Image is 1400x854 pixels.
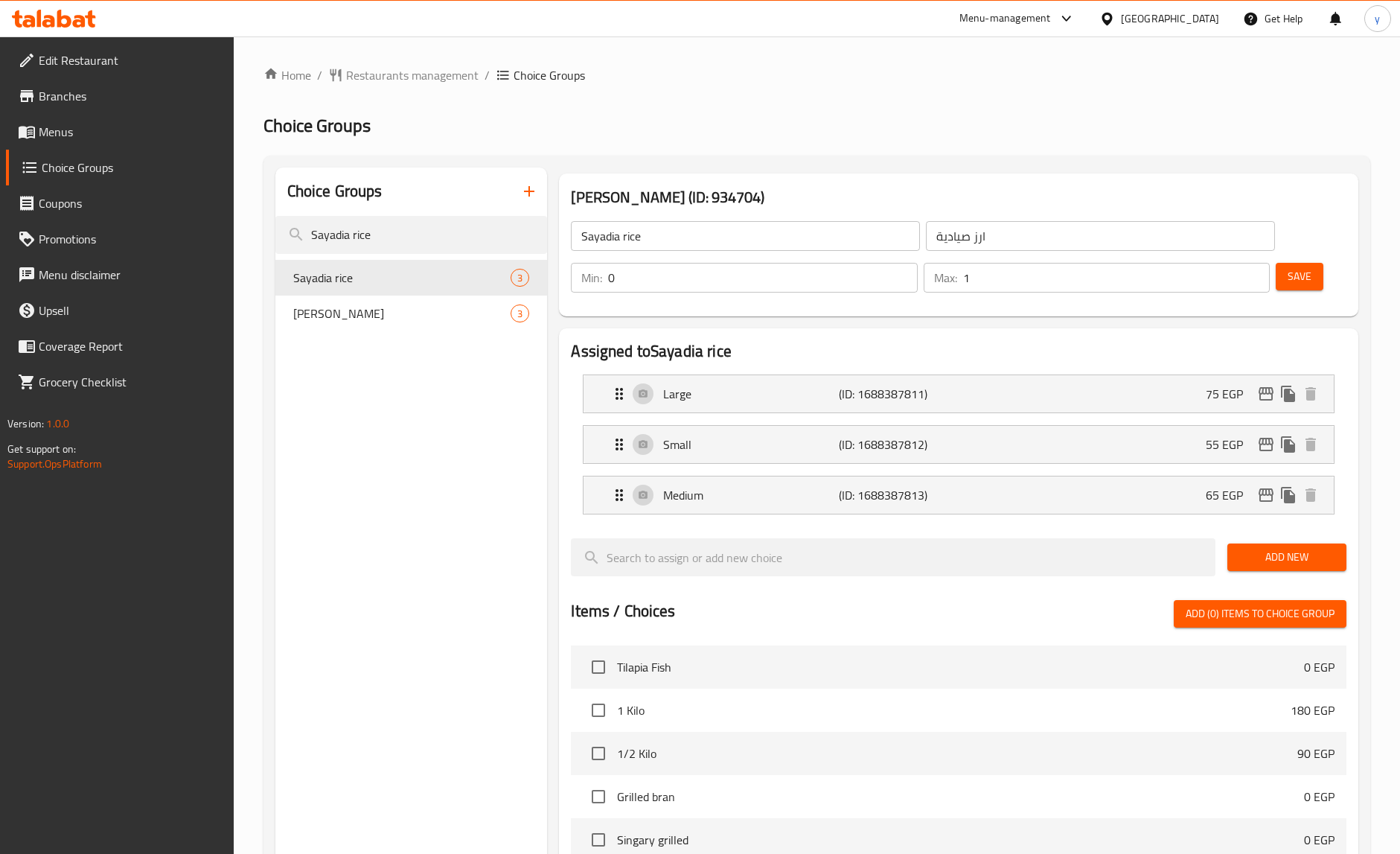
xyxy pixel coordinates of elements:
[583,781,614,812] span: Select choice
[583,695,614,726] span: Select choice
[6,150,234,185] a: Choice Groups
[263,66,1370,84] nav: breadcrumb
[571,340,1346,363] h2: Assigned to Sayadia rice
[346,66,479,84] span: Restaurants management
[511,271,528,285] span: 3
[46,414,69,433] span: 1.0.0
[934,269,957,287] p: Max:
[511,307,528,321] span: 3
[1227,544,1346,571] button: Add New
[39,87,222,105] span: Branches
[1277,484,1300,506] button: duplicate
[1277,383,1300,405] button: duplicate
[1304,831,1335,849] p: 0 EGP
[1186,605,1335,623] span: Add (0) items to choice group
[511,305,529,322] div: Choices
[1121,10,1219,27] div: [GEOGRAPHIC_DATA]
[1375,10,1380,27] span: y
[583,651,614,683] span: Select choice
[1297,745,1335,762] p: 90 EGP
[1174,600,1346,628] button: Add (0) items to choice group
[7,439,76,459] span: Get support on:
[581,269,602,287] p: Min:
[617,701,1291,719] span: 1 Kilo
[617,831,1304,849] span: Singary grilled
[1300,484,1322,506] button: delete
[663,385,839,403] p: Large
[663,436,839,453] p: Small
[617,788,1304,806] span: Grilled bran
[293,269,511,287] span: Sayadia rice
[39,51,222,69] span: Edit Restaurant
[485,66,490,84] li: /
[839,436,956,453] p: (ID: 1688387812)
[1255,383,1277,405] button: edit
[275,260,548,296] div: Sayadia rice3
[584,477,1334,514] div: Expand
[617,745,1297,762] span: 1/2 Kilo
[39,123,222,141] span: Menus
[1277,433,1300,456] button: duplicate
[571,369,1346,419] li: Expand
[263,109,371,142] span: Choice Groups
[6,293,234,328] a: Upsell
[6,42,234,78] a: Edit Restaurant
[571,419,1346,470] li: Expand
[6,78,234,114] a: Branches
[7,414,44,433] span: Version:
[1300,433,1322,456] button: delete
[1300,383,1322,405] button: delete
[39,230,222,248] span: Promotions
[1255,433,1277,456] button: edit
[1304,658,1335,676] p: 0 EGP
[39,337,222,355] span: Coverage Report
[317,66,322,84] li: /
[39,302,222,319] span: Upsell
[287,180,383,203] h2: Choice Groups
[6,114,234,150] a: Menus
[39,373,222,391] span: Grocery Checklist
[511,269,529,287] div: Choices
[39,194,222,212] span: Coupons
[571,600,675,622] h2: Items / Choices
[571,538,1215,576] input: search
[571,185,1346,209] h3: [PERSON_NAME] (ID: 934704)
[6,364,234,400] a: Grocery Checklist
[584,426,1334,463] div: Expand
[275,296,548,331] div: [PERSON_NAME]3
[6,328,234,364] a: Coverage Report
[6,185,234,221] a: Coupons
[1276,263,1323,290] button: Save
[42,159,222,176] span: Choice Groups
[7,454,102,474] a: Support.OpsPlatform
[839,385,956,403] p: (ID: 1688387811)
[1206,436,1255,453] p: 55 EGP
[1206,385,1255,403] p: 75 EGP
[293,305,511,322] span: [PERSON_NAME]
[1206,486,1255,504] p: 65 EGP
[959,10,1051,28] div: Menu-management
[571,470,1346,520] li: Expand
[328,66,479,84] a: Restaurants management
[583,738,614,769] span: Select choice
[514,66,585,84] span: Choice Groups
[1291,701,1335,719] p: 180 EGP
[1304,788,1335,806] p: 0 EGP
[663,486,839,504] p: Medium
[617,658,1304,676] span: Tilapia Fish
[1255,484,1277,506] button: edit
[6,257,234,293] a: Menu disclaimer
[6,221,234,257] a: Promotions
[263,66,311,84] a: Home
[1288,267,1311,286] span: Save
[1239,548,1335,567] span: Add New
[275,216,548,254] input: search
[584,375,1334,412] div: Expand
[839,486,956,504] p: (ID: 1688387813)
[39,266,222,284] span: Menu disclaimer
